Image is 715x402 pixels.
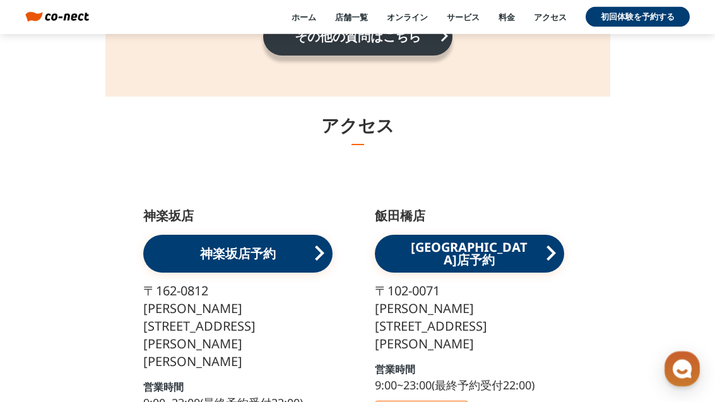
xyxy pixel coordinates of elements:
a: ホーム [292,11,316,23]
a: アクセス [534,11,567,23]
p: 〒102-0071 [PERSON_NAME][STREET_ADDRESS][PERSON_NAME] [375,283,572,353]
i: keyboard_arrow_right [436,26,452,47]
a: 神楽坂店予約keyboard_arrow_right [143,235,333,273]
a: ホーム [4,297,83,329]
a: オンライン [387,11,428,23]
p: 飯田橋店 [375,210,425,223]
p: 〒162-0812 [PERSON_NAME][STREET_ADDRESS][PERSON_NAME][PERSON_NAME] [143,283,341,371]
p: 神楽坂店 [143,210,194,223]
p: 9:00~23:00(最終予約受付22:00) [375,380,535,391]
p: 営業時間 [375,365,415,375]
i: keyboard_arrow_right [543,243,559,264]
p: [GEOGRAPHIC_DATA]店予約 [410,242,529,267]
p: アクセス [321,117,394,134]
span: ホーム [32,316,55,326]
p: 神楽坂店予約 [178,248,298,261]
p: 営業時間 [143,382,184,393]
a: チャット [83,297,163,329]
a: [GEOGRAPHIC_DATA]店予約keyboard_arrow_right [375,235,564,273]
a: 設定 [163,297,242,329]
a: 初回体験を予約する [586,7,690,27]
a: 料金 [499,11,515,23]
a: サービス [447,11,480,23]
p: その他の質問はこちら [276,31,440,44]
a: 店舗一覧 [335,11,368,23]
span: 設定 [195,316,210,326]
span: チャット [108,317,138,327]
i: keyboard_arrow_right [311,243,328,264]
a: その他の質問はこちらkeyboard_arrow_right [263,18,452,56]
